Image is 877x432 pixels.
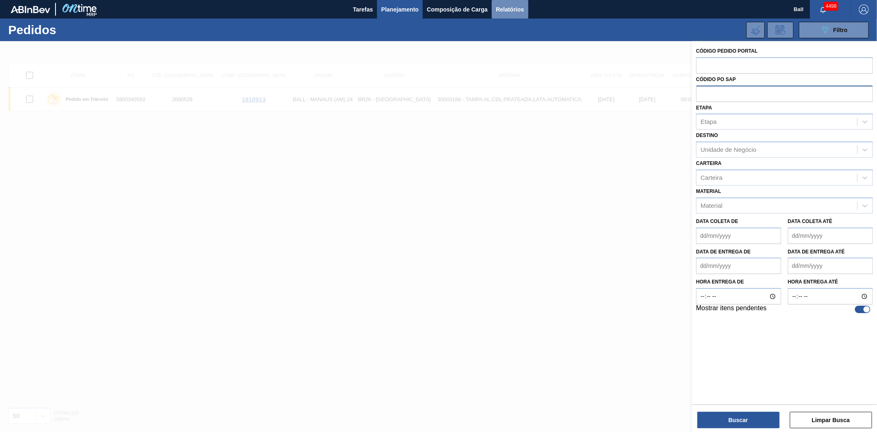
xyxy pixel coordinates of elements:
input: dd/mm/yyyy [696,258,781,274]
label: Destino [696,132,718,138]
span: Relatórios [496,5,524,14]
span: Composição de Carga [427,5,488,14]
input: dd/mm/yyyy [788,258,873,274]
div: Solicitação de Revisão de Pedidos [767,22,794,38]
div: Etapa [701,118,717,125]
div: Importar Negociações dos Pedidos [746,22,765,38]
label: Etapa [696,105,712,111]
button: Notificações [810,4,836,15]
img: TNhmsLtSVTkK8tSr43FrP2fwEKptu5GPRR3wAAAABJRU5ErkJggg== [11,6,50,13]
span: Filtro [833,27,848,33]
label: Data coleta de [696,218,738,224]
button: Filtro [799,22,869,38]
div: Unidade de Negócio [701,146,757,153]
h1: Pedidos [8,25,133,35]
div: Carteira [701,174,722,181]
label: Hora entrega até [788,276,873,288]
label: Mostrar itens pendentes [696,304,767,314]
span: Tarefas [353,5,373,14]
label: Hora entrega de [696,276,781,288]
div: Material [701,202,722,209]
input: dd/mm/yyyy [696,228,781,244]
span: Planejamento [381,5,419,14]
label: Carteira [696,160,722,166]
label: Código Pedido Portal [696,48,758,54]
label: Data de Entrega de [696,249,751,255]
label: Códido PO SAP [696,77,736,82]
label: Data de Entrega até [788,249,845,255]
input: dd/mm/yyyy [788,228,873,244]
label: Data coleta até [788,218,832,224]
img: Logout [859,5,869,14]
span: 4498 [824,2,838,11]
label: Material [696,188,721,194]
